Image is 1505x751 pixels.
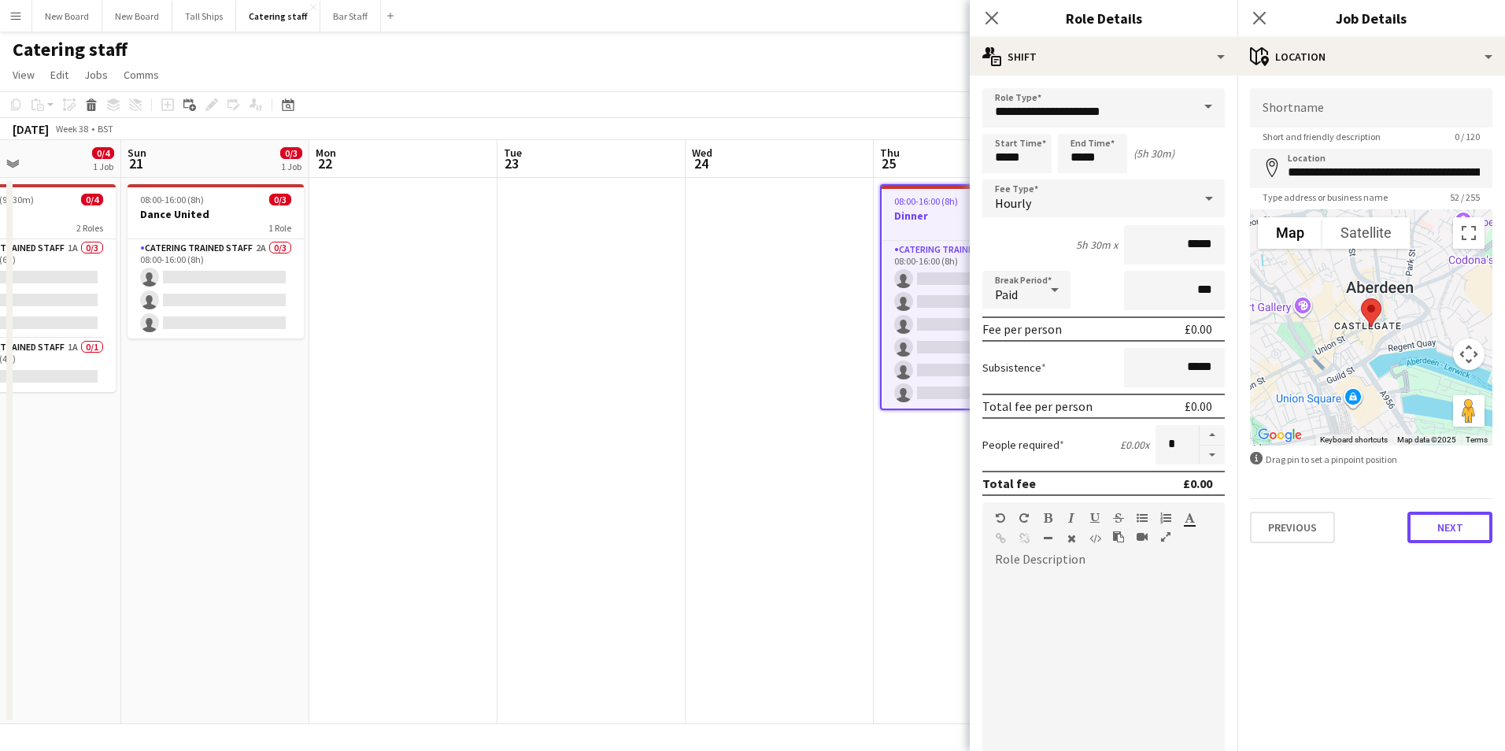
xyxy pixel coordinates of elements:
[504,146,522,160] span: Tue
[1133,146,1174,161] div: (5h 30m)
[1184,512,1195,524] button: Text Color
[125,154,146,172] span: 21
[880,184,1056,410] app-job-card: 08:00-16:00 (8h)0/6Dinner1 RoleCatering trained staff2A0/608:00-16:00 (8h)
[982,438,1064,452] label: People required
[32,1,102,31] button: New Board
[52,123,91,135] span: Week 38
[1042,532,1053,545] button: Horizontal Line
[1453,395,1485,427] button: Drag Pegman onto the map to open Street View
[84,68,108,82] span: Jobs
[172,1,236,31] button: Tall Ships
[1183,475,1212,491] div: £0.00
[13,121,49,137] div: [DATE]
[995,512,1006,524] button: Undo
[1437,191,1492,203] span: 52 / 255
[1137,531,1148,543] button: Insert video
[316,146,336,160] span: Mon
[1322,217,1410,249] button: Show satellite imagery
[269,194,291,205] span: 0/3
[1019,512,1030,524] button: Redo
[313,154,336,172] span: 22
[1453,217,1485,249] button: Toggle fullscreen view
[995,195,1031,211] span: Hourly
[1113,512,1124,524] button: Strikethrough
[128,146,146,160] span: Sun
[140,194,204,205] span: 08:00-16:00 (8h)
[128,239,304,339] app-card-role: Catering trained staff2A0/308:00-16:00 (8h)
[501,154,522,172] span: 23
[878,154,900,172] span: 25
[970,38,1237,76] div: Shift
[268,222,291,234] span: 1 Role
[1160,512,1171,524] button: Ordered List
[76,222,103,234] span: 2 Roles
[281,161,301,172] div: 1 Job
[1137,512,1148,524] button: Unordered List
[1250,452,1492,467] div: Drag pin to set a pinpoint position
[1397,435,1456,444] span: Map data ©2025
[1258,217,1322,249] button: Show street map
[1200,446,1225,465] button: Decrease
[1200,425,1225,446] button: Increase
[13,38,128,61] h1: Catering staff
[1466,435,1488,444] a: Terms
[280,147,302,159] span: 0/3
[1254,425,1306,446] img: Google
[982,361,1046,375] label: Subsistence
[50,68,68,82] span: Edit
[92,147,114,159] span: 0/4
[1320,435,1388,446] button: Keyboard shortcuts
[6,65,41,85] a: View
[894,195,958,207] span: 08:00-16:00 (8h)
[1185,321,1212,337] div: £0.00
[1160,531,1171,543] button: Fullscreen
[102,1,172,31] button: New Board
[44,65,75,85] a: Edit
[98,123,113,135] div: BST
[692,146,712,160] span: Wed
[995,287,1018,302] span: Paid
[320,1,381,31] button: Bar Staff
[128,184,304,339] app-job-card: 08:00-16:00 (8h)0/3Dance United1 RoleCatering trained staff2A0/308:00-16:00 (8h)
[1185,398,1212,414] div: £0.00
[78,65,114,85] a: Jobs
[1066,532,1077,545] button: Clear Formatting
[882,241,1055,409] app-card-role: Catering trained staff2A0/608:00-16:00 (8h)
[1113,531,1124,543] button: Paste as plain text
[1066,512,1077,524] button: Italic
[1453,339,1485,370] button: Map camera controls
[117,65,165,85] a: Comms
[1076,238,1118,252] div: 5h 30m x
[1442,131,1492,142] span: 0 / 120
[236,1,320,31] button: Catering staff
[1250,191,1400,203] span: Type address or business name
[81,194,103,205] span: 0/4
[982,398,1093,414] div: Total fee per person
[1120,438,1149,452] div: £0.00 x
[1042,512,1053,524] button: Bold
[1407,512,1492,543] button: Next
[128,207,304,221] h3: Dance United
[13,68,35,82] span: View
[982,475,1036,491] div: Total fee
[1250,512,1335,543] button: Previous
[1250,131,1393,142] span: Short and friendly description
[880,146,900,160] span: Thu
[970,8,1237,28] h3: Role Details
[882,209,1055,223] h3: Dinner
[690,154,712,172] span: 24
[1237,8,1505,28] h3: Job Details
[1254,425,1306,446] a: Open this area in Google Maps (opens a new window)
[93,161,113,172] div: 1 Job
[1237,38,1505,76] div: Location
[124,68,159,82] span: Comms
[982,321,1062,337] div: Fee per person
[1089,512,1100,524] button: Underline
[1089,532,1100,545] button: HTML Code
